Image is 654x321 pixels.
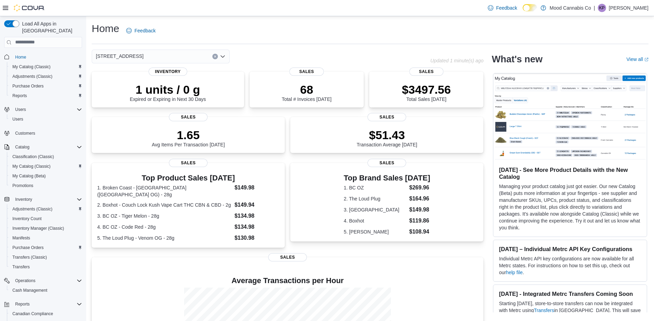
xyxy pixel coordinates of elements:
[10,153,57,161] a: Classification (Classic)
[12,64,51,70] span: My Catalog (Classic)
[409,228,430,236] dd: $108.94
[169,113,208,121] span: Sales
[12,206,52,212] span: Adjustments (Classic)
[212,54,218,59] button: Clear input
[1,299,85,309] button: Reports
[92,22,119,35] h1: Home
[97,184,232,198] dt: 1. Broken Coast - [GEOGRAPHIC_DATA] ([GEOGRAPHIC_DATA] OG) - 28g
[12,53,29,61] a: Home
[10,234,33,242] a: Manifests
[97,213,232,219] dt: 3. BC OZ - Tiger Melon - 28g
[12,105,82,114] span: Users
[12,235,30,241] span: Manifests
[644,58,648,62] svg: External link
[499,183,641,231] p: Managing your product catalog just got easier. Our new Catalog (Beta) puts more information at yo...
[7,72,85,81] button: Adjustments (Classic)
[12,164,51,169] span: My Catalog (Classic)
[10,92,82,100] span: Reports
[14,4,45,11] img: Cova
[12,300,32,308] button: Reports
[12,288,47,293] span: Cash Management
[12,74,52,79] span: Adjustments (Classic)
[234,201,279,209] dd: $149.94
[10,244,47,252] a: Purchase Orders
[1,195,85,204] button: Inventory
[496,4,517,11] span: Feedback
[7,162,85,171] button: My Catalog (Classic)
[234,234,279,242] dd: $130.98
[10,153,82,161] span: Classification (Classic)
[97,224,232,230] dt: 4. BC OZ - Code Red - 28g
[282,83,331,96] p: 68
[12,195,35,204] button: Inventory
[12,277,38,285] button: Operations
[402,83,451,96] p: $3497.56
[10,263,32,271] a: Transfers
[499,166,641,180] h3: [DATE] - See More Product Details with the New Catalog
[12,83,44,89] span: Purchase Orders
[10,182,36,190] a: Promotions
[12,255,47,260] span: Transfers (Classic)
[12,53,82,61] span: Home
[19,20,82,34] span: Load All Apps in [GEOGRAPHIC_DATA]
[7,204,85,214] button: Adjustments (Classic)
[10,162,82,170] span: My Catalog (Classic)
[7,181,85,190] button: Promotions
[344,206,406,213] dt: 3. [GEOGRAPHIC_DATA]
[7,224,85,233] button: Inventory Manager (Classic)
[134,27,155,34] span: Feedback
[344,174,430,182] h3: Top Brand Sales [DATE]
[282,83,331,102] div: Total # Invoices [DATE]
[234,212,279,220] dd: $134.98
[290,68,324,76] span: Sales
[357,128,417,142] p: $51.43
[12,116,23,122] span: Users
[10,310,82,318] span: Canadian Compliance
[12,154,54,159] span: Classification (Classic)
[10,234,82,242] span: Manifests
[10,215,82,223] span: Inventory Count
[10,115,82,123] span: Users
[15,301,30,307] span: Reports
[499,255,641,276] p: Individual Metrc API key configurations are now available for all Metrc states. For instructions ...
[12,129,38,137] a: Customers
[409,184,430,192] dd: $269.96
[10,215,44,223] a: Inventory Count
[130,83,206,102] div: Expired or Expiring in Next 30 Days
[409,206,430,214] dd: $149.98
[626,56,648,62] a: View allExternal link
[1,142,85,152] button: Catalog
[10,205,82,213] span: Adjustments (Classic)
[12,105,29,114] button: Users
[1,276,85,286] button: Operations
[12,245,44,250] span: Purchase Orders
[550,4,591,12] p: Mood Cannabis Co
[10,224,67,232] a: Inventory Manager (Classic)
[10,253,82,261] span: Transfers (Classic)
[10,253,50,261] a: Transfers (Classic)
[10,224,82,232] span: Inventory Manager (Classic)
[523,11,523,12] span: Dark Mode
[12,143,32,151] button: Catalog
[609,4,648,12] p: [PERSON_NAME]
[15,131,35,136] span: Customers
[7,152,85,162] button: Classification (Classic)
[234,184,279,192] dd: $149.98
[10,72,55,81] a: Adjustments (Classic)
[10,82,82,90] span: Purchase Orders
[169,159,208,167] span: Sales
[97,201,232,208] dt: 2. Boxhot - Couch Lock Kush Vape Cart THC CBN & CBD - 2g
[12,195,82,204] span: Inventory
[12,93,27,99] span: Reports
[10,162,53,170] a: My Catalog (Classic)
[149,68,187,76] span: Inventory
[368,113,406,121] span: Sales
[10,172,82,180] span: My Catalog (Beta)
[430,58,483,63] p: Updated 1 minute(s) ago
[220,54,225,59] button: Open list of options
[12,173,46,179] span: My Catalog (Beta)
[7,91,85,101] button: Reports
[10,63,82,71] span: My Catalog (Classic)
[7,81,85,91] button: Purchase Orders
[7,214,85,224] button: Inventory Count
